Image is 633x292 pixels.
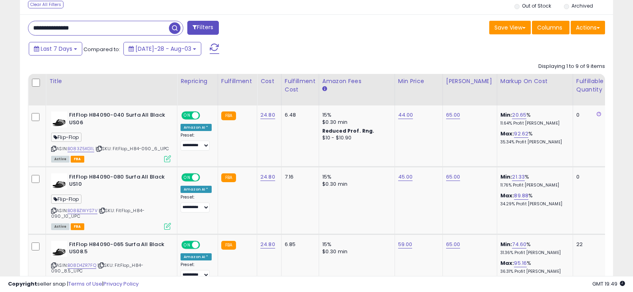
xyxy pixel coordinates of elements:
[181,253,212,260] div: Amazon AI *
[398,111,413,119] a: 44.00
[285,173,313,181] div: 7.16
[512,240,526,248] a: 74.60
[322,173,389,181] div: 15%
[500,173,512,181] b: Min:
[182,112,192,119] span: ON
[576,173,601,181] div: 0
[67,145,94,152] a: B083Z5KG1L
[51,133,81,142] span: Flip-Flop
[181,186,212,193] div: Amazon AI *
[500,241,567,256] div: %
[322,127,375,134] b: Reduced Prof. Rng.
[446,240,460,248] a: 65.00
[181,124,212,131] div: Amazon AI *
[500,250,567,256] p: 31.36% Profit [PERSON_NAME]
[285,111,313,119] div: 6.48
[576,241,601,248] div: 22
[446,111,460,119] a: 65.00
[8,280,37,288] strong: Copyright
[51,195,81,204] span: Flip-Flop
[199,174,212,181] span: OFF
[260,77,278,85] div: Cost
[537,24,562,32] span: Columns
[500,130,567,145] div: %
[51,262,143,274] span: | SKU: FitFlop_H84-090_8.5_UPC
[260,173,275,181] a: 24.80
[135,45,191,53] span: [DATE]-28 - Aug-03
[322,119,389,126] div: $0.30 min
[500,192,514,199] b: Max:
[95,145,169,152] span: | SKU: FitFlop_H84-090_6_UPC
[532,21,570,34] button: Columns
[51,223,69,230] span: All listings currently available for purchase on Amazon
[51,111,171,161] div: ASIN:
[398,77,439,85] div: Min Price
[446,173,460,181] a: 65.00
[51,173,67,189] img: 31M5w2zbnLL._SL40_.jpg
[500,260,567,274] div: %
[221,111,236,120] small: FBA
[322,77,391,85] div: Amazon Fees
[500,259,514,267] b: Max:
[8,280,139,288] div: seller snap | |
[571,21,605,34] button: Actions
[51,241,171,284] div: ASIN:
[514,259,527,267] a: 95.16
[199,241,212,248] span: OFF
[51,173,171,229] div: ASIN:
[322,85,327,93] small: Amazon Fees.
[322,248,389,255] div: $0.30 min
[221,241,236,250] small: FBA
[181,262,212,280] div: Preset:
[538,63,605,70] div: Displaying 1 to 9 of 9 items
[322,135,389,141] div: $10 - $10.90
[51,241,67,257] img: 31M5w2zbnLL._SL40_.jpg
[69,173,166,190] b: FitFlop H84090-080 Surfa All Black US10
[71,223,84,230] span: FBA
[512,111,526,119] a: 20.65
[500,130,514,137] b: Max:
[68,280,102,288] a: Terms of Use
[446,77,494,85] div: [PERSON_NAME]
[576,77,604,94] div: Fulfillable Quantity
[67,207,97,214] a: B08BZWYS7V
[398,240,413,248] a: 59.00
[181,195,212,213] div: Preset:
[123,42,201,56] button: [DATE]-28 - Aug-03
[512,173,525,181] a: 21.33
[221,77,254,85] div: Fulfillment
[500,121,567,126] p: 11.64% Profit [PERSON_NAME]
[71,156,84,163] span: FBA
[28,1,63,8] div: Clear All Filters
[67,262,96,269] a: B08D4ZR7FQ
[500,173,567,188] div: %
[181,133,212,151] div: Preset:
[182,174,192,181] span: ON
[522,2,551,9] label: Out of Stock
[322,111,389,119] div: 15%
[497,74,573,105] th: The percentage added to the cost of goods (COGS) that forms the calculator for Min & Max prices.
[398,173,413,181] a: 45.00
[285,77,316,94] div: Fulfillment Cost
[576,111,601,119] div: 0
[322,181,389,188] div: $0.30 min
[103,280,139,288] a: Privacy Policy
[69,241,166,258] b: FitFlop H84090-065 Surfa All Black US08.5
[199,112,212,119] span: OFF
[592,280,625,288] span: 2025-08-11 19:49 GMT
[51,111,67,127] img: 31M5w2zbnLL._SL40_.jpg
[181,77,214,85] div: Repricing
[83,46,120,53] span: Compared to:
[500,240,512,248] b: Min:
[51,156,69,163] span: All listings currently available for purchase on Amazon
[500,192,567,207] div: %
[500,139,567,145] p: 35.34% Profit [PERSON_NAME]
[489,21,531,34] button: Save View
[500,201,567,207] p: 34.29% Profit [PERSON_NAME]
[187,21,218,35] button: Filters
[322,241,389,248] div: 15%
[514,192,528,200] a: 89.88
[500,183,567,188] p: 11.76% Profit [PERSON_NAME]
[182,241,192,248] span: ON
[285,241,313,248] div: 6.85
